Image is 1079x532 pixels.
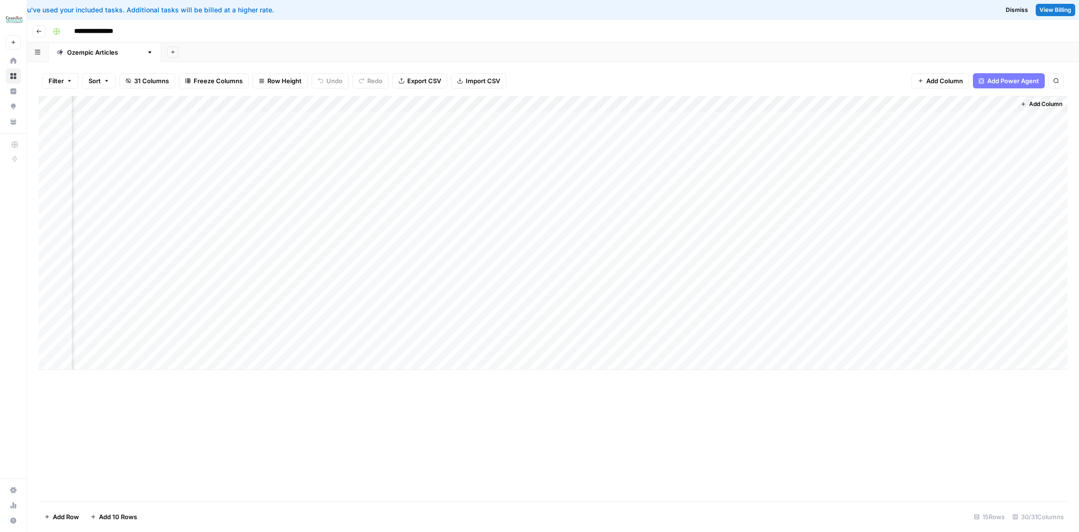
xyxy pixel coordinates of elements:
span: Add Power Agent [987,76,1039,86]
span: Redo [367,76,383,86]
span: Sort [88,76,101,86]
a: Usage [6,498,21,513]
button: Dismiss [1002,4,1032,16]
button: Freeze Columns [179,73,249,88]
button: Filter [42,73,78,88]
a: [MEDICAL_DATA] Articles [49,43,161,62]
button: Add Column [1017,98,1066,110]
span: Filter [49,76,64,86]
img: Profile image for Fin [27,5,42,20]
div: 30/31 Columns [1009,509,1068,524]
button: Add 10 Rows [85,509,143,524]
div: Tasks always reset on a - meaning they reset at the beginning of each month regardless of when yo... [15,75,175,122]
button: Row Height [253,73,308,88]
span: View Billing [1040,6,1071,14]
button: Emoji picker [15,304,22,311]
a: Insights [6,84,21,99]
span: Export CSV [407,76,441,86]
div: So you're correct - your tasks will reset on [DATE] 04:00, giving you the rest of September to us... [15,168,175,205]
span: Row Height [267,76,302,86]
span: Add 10 Rows [99,512,137,522]
span: Freeze Columns [194,76,243,86]
a: View Billing [1036,4,1075,16]
div: If you still need help understanding how your tasks reset or have any other questions, I’m here t... [15,240,148,286]
button: Start recording [60,304,68,311]
span: Add Row [53,512,79,522]
button: Home [149,4,167,22]
button: Upload attachment [45,304,53,311]
div: If you still need help understanding how your tasks reset or have any other questions, I’m here t... [8,234,156,292]
div: Your billing date ([DATE]) is when you're charged for your subscription, but it doesn't affect wh... [15,126,175,164]
div: Fin says… [8,234,183,313]
textarea: Message… [8,284,182,300]
div: Was that helpful? [8,212,81,233]
button: Add Power Agent [973,73,1045,88]
button: Help + Support [6,513,21,528]
div: Was that helpful? [15,218,73,227]
button: Send a message… [163,300,178,315]
button: Undo [312,73,349,88]
button: Add Column [912,73,969,88]
a: Home [6,53,21,68]
div: 15 Rows [970,509,1009,524]
button: Workspace: BCI [6,8,21,31]
button: Add Row [39,509,85,524]
div: I understand the confusion! Your billing date ([DATE]) and task reset date are completely separat... [8,37,183,212]
div: I understand the confusion! Your billing date ([DATE]) and task reset date are completely separate. [15,42,175,70]
h1: Fin [46,9,58,16]
div: Fin says… [8,37,183,213]
span: Dismiss [1006,6,1028,14]
span: Undo [326,76,343,86]
button: 31 Columns [119,73,175,88]
span: Add Column [926,76,963,86]
span: Add Column [1029,100,1062,108]
button: Import CSV [451,73,506,88]
span: Import CSV [466,76,500,86]
button: Sort [82,73,116,88]
div: Close [167,4,184,21]
button: go back [6,4,24,22]
button: Gif picker [30,304,38,311]
button: Export CSV [392,73,447,88]
img: BCI Logo [6,11,23,28]
div: You've used your included tasks. Additional tasks will be billed at a higher rate. [8,5,636,15]
a: Your Data [6,114,21,129]
span: 31 Columns [134,76,169,86]
a: Settings [6,483,21,498]
button: Redo [353,73,389,88]
a: Browse [6,68,21,84]
a: Opportunities [6,99,21,114]
a: Source reference 115595208: [17,104,25,112]
div: Fin says… [8,212,183,234]
div: [MEDICAL_DATA] Articles [67,48,143,57]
